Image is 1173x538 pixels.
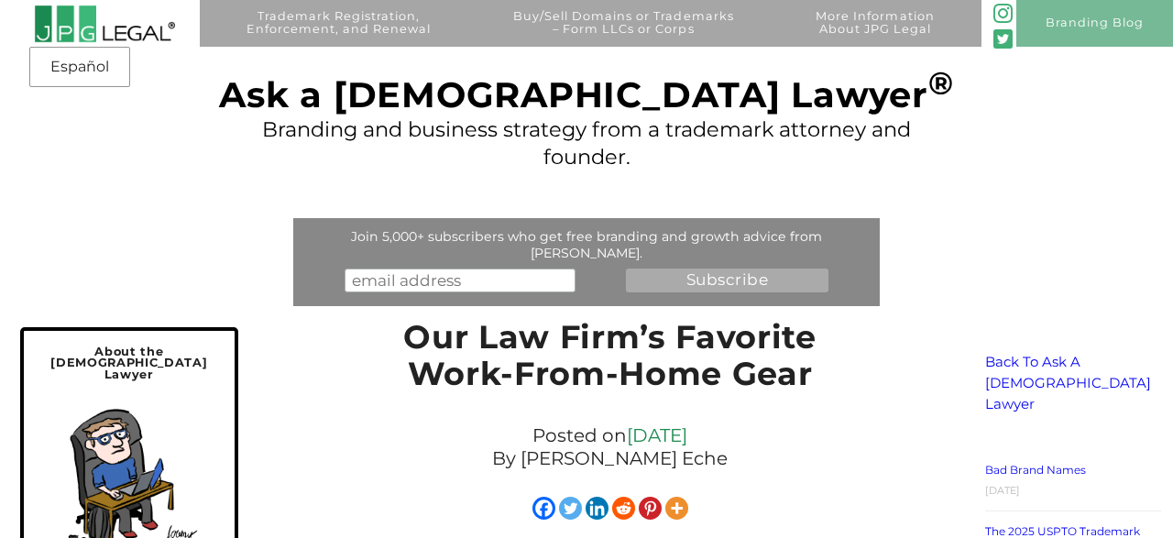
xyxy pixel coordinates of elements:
p: By [PERSON_NAME] Eche [361,447,859,470]
span: About the [DEMOGRAPHIC_DATA] Lawyer [50,345,207,382]
img: glyph-logo_May2016-green3-90.png [993,4,1013,23]
a: Reddit [612,497,635,520]
a: Back To Ask A [DEMOGRAPHIC_DATA] Lawyer [985,353,1151,413]
a: Buy/Sell Domains or Trademarks– Form LLCs or Corps [478,10,770,57]
h1: Our Law Firm’s Favorite Work-From-Home Gear [352,319,868,402]
div: Posted on [352,420,868,475]
a: Bad Brand Names [985,463,1086,477]
a: Twitter [559,497,582,520]
a: More [665,497,688,520]
img: Twitter_Social_Icon_Rounded_Square_Color-mid-green3-90.png [993,29,1013,49]
a: Pinterest [639,497,662,520]
input: Subscribe [626,269,828,292]
div: Join 5,000+ subscribers who get free branding and growth advice from [PERSON_NAME]. [298,228,875,261]
img: 2016-logo-black-letters-3-r.png [34,5,175,43]
a: More InformationAbout JPG Legal [781,10,970,57]
a: [DATE] [627,424,687,446]
a: Trademark Registration,Enforcement, and Renewal [211,10,466,57]
time: [DATE] [985,484,1020,497]
a: Linkedin [586,497,608,520]
a: Facebook [532,497,555,520]
a: Español [35,50,125,83]
input: email address [345,269,576,292]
